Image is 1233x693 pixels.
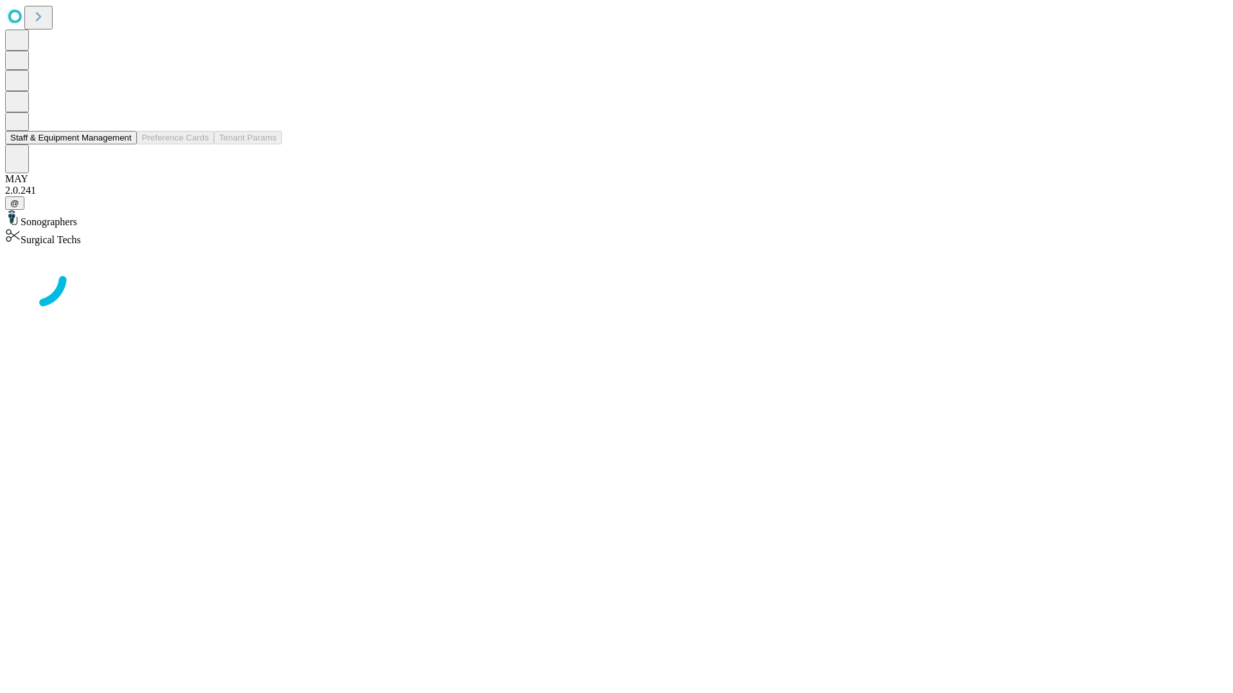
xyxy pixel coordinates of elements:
[5,185,1228,196] div: 2.0.241
[10,198,19,208] span: @
[5,131,137,144] button: Staff & Equipment Management
[5,196,24,210] button: @
[5,210,1228,228] div: Sonographers
[5,173,1228,185] div: MAY
[214,131,282,144] button: Tenant Params
[137,131,214,144] button: Preference Cards
[5,228,1228,246] div: Surgical Techs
